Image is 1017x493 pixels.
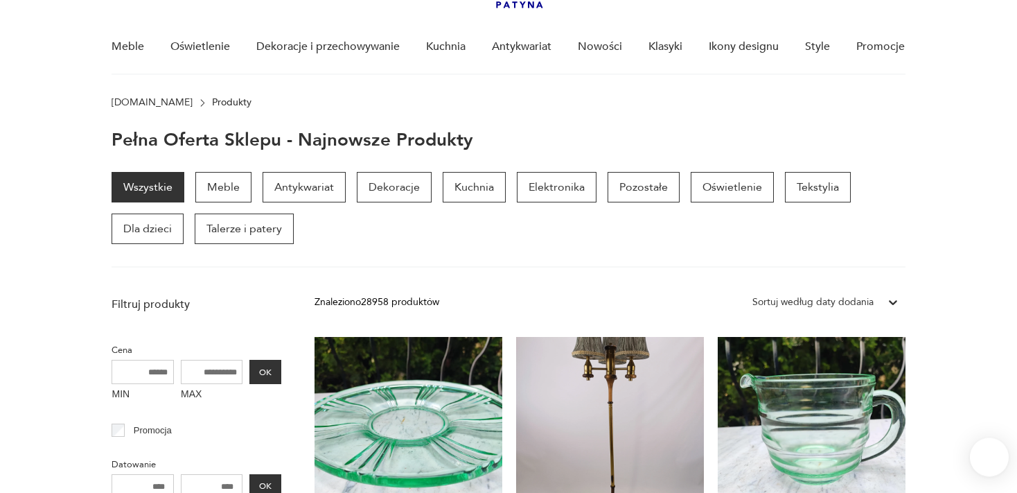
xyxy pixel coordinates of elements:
a: Oświetlenie [691,172,774,202]
iframe: Smartsupp widget button [970,438,1009,476]
a: Style [805,20,830,73]
p: Cena [112,343,281,358]
a: Ikony designu [709,20,779,73]
a: Meble [195,172,251,202]
a: Wszystkie [112,172,184,202]
a: Dekoracje [357,172,432,202]
a: Kuchnia [426,20,466,73]
h1: Pełna oferta sklepu - najnowsze produkty [112,130,473,150]
a: Talerze i patery [195,214,294,244]
a: Antykwariat [263,172,346,202]
a: Dekoracje i przechowywanie [256,20,400,73]
a: Nowości [578,20,622,73]
div: Sortuj według daty dodania [752,295,874,310]
a: Promocje [856,20,905,73]
a: Pozostałe [608,172,680,202]
p: Produkty [212,97,251,108]
div: Znaleziono 28958 produktów [315,295,439,310]
a: Oświetlenie [170,20,230,73]
a: Antykwariat [492,20,551,73]
p: Datowanie [112,457,281,472]
a: Dla dzieci [112,214,184,244]
button: OK [249,360,281,384]
p: Promocja [134,423,172,438]
a: Kuchnia [443,172,506,202]
p: Filtruj produkty [112,297,281,312]
a: Klasyki [648,20,682,73]
a: Tekstylia [785,172,851,202]
label: MIN [112,384,174,406]
label: MAX [181,384,243,406]
a: [DOMAIN_NAME] [112,97,193,108]
a: Meble [112,20,144,73]
a: Elektronika [517,172,596,202]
